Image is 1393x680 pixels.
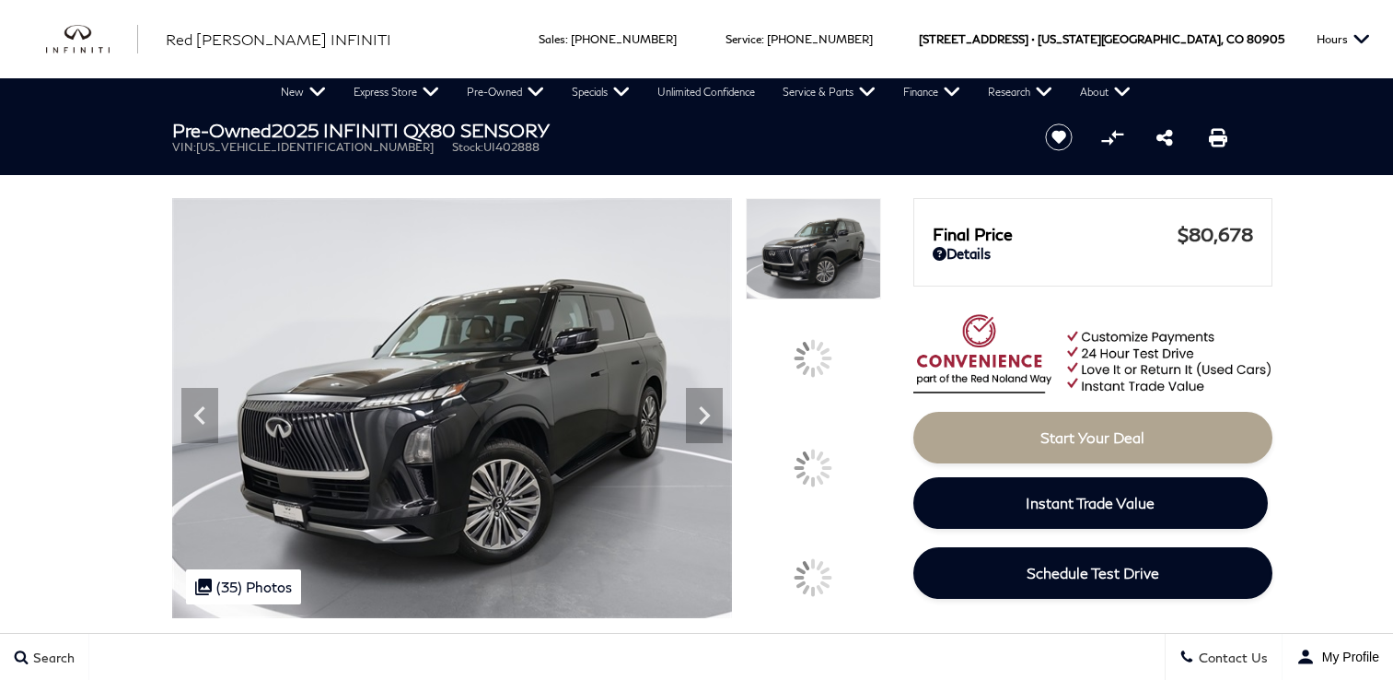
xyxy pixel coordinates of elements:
[1194,650,1268,665] span: Contact Us
[726,32,761,46] span: Service
[769,78,889,106] a: Service & Parts
[1156,126,1173,148] a: Share this Pre-Owned 2025 INFINITI QX80 SENSORY
[565,32,568,46] span: :
[166,30,391,48] span: Red [PERSON_NAME] INFINITI
[1039,123,1079,152] button: Save vehicle
[913,477,1268,529] a: Instant Trade Value
[483,140,540,154] span: UI402888
[172,119,272,141] strong: Pre-Owned
[1066,78,1144,106] a: About
[1315,650,1379,664] span: My Profile
[46,25,138,54] img: INFINITI
[267,78,1144,106] nav: Main Navigation
[172,140,196,154] span: VIN:
[1026,494,1155,511] span: Instant Trade Value
[746,198,880,299] img: Used 2025 Mineral INFINITI SENSORY image 1
[186,569,301,604] div: (35) Photos
[539,32,565,46] span: Sales
[1209,126,1227,148] a: Print this Pre-Owned 2025 INFINITI QX80 SENSORY
[166,29,391,51] a: Red [PERSON_NAME] INFINITI
[974,78,1066,106] a: Research
[172,198,733,618] img: Used 2025 Mineral INFINITI SENSORY image 1
[267,78,340,106] a: New
[913,412,1272,463] a: Start Your Deal
[889,78,974,106] a: Finance
[29,650,75,665] span: Search
[919,32,1284,46] a: [STREET_ADDRESS] • [US_STATE][GEOGRAPHIC_DATA], CO 80905
[933,223,1253,245] a: Final Price $80,678
[196,140,434,154] span: [US_VEHICLE_IDENTIFICATION_NUMBER]
[452,140,483,154] span: Stock:
[933,224,1178,244] span: Final Price
[571,32,677,46] a: [PHONE_NUMBER]
[1040,428,1144,446] span: Start Your Deal
[46,25,138,54] a: infiniti
[1027,564,1159,581] span: Schedule Test Drive
[1178,223,1253,245] span: $80,678
[761,32,764,46] span: :
[340,78,453,106] a: Express Store
[558,78,644,106] a: Specials
[767,32,873,46] a: [PHONE_NUMBER]
[933,245,1253,262] a: Details
[172,120,1015,140] h1: 2025 INFINITI QX80 SENSORY
[913,547,1272,599] a: Schedule Test Drive
[1283,634,1393,680] button: user-profile-menu
[1098,123,1126,151] button: Compare vehicle
[644,78,769,106] a: Unlimited Confidence
[453,78,558,106] a: Pre-Owned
